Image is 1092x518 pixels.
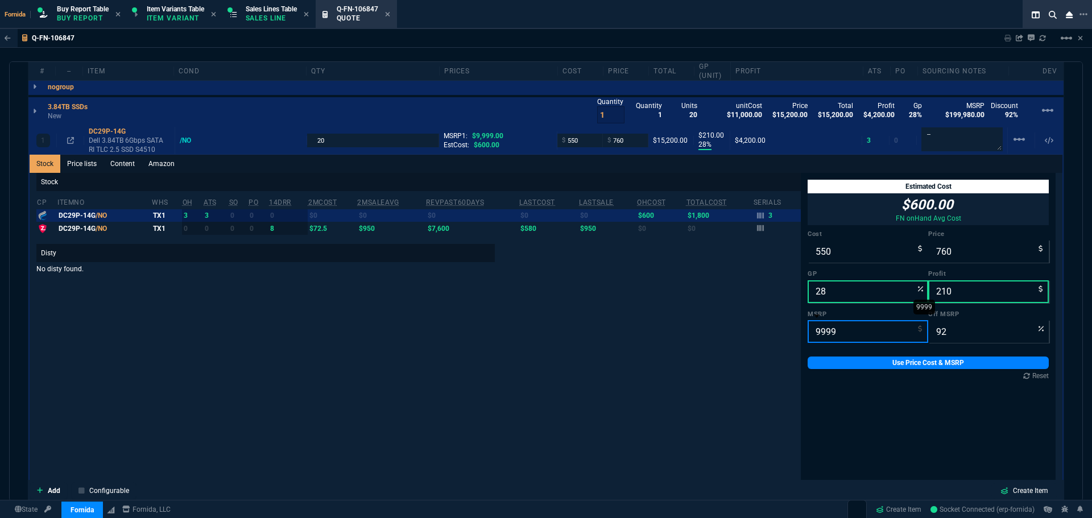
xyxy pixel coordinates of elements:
td: $0 [519,209,578,222]
div: prices [440,67,558,76]
a: Amazon [142,155,181,173]
p: Item Variant [147,14,204,23]
p: Stock [36,173,801,191]
div: GP (unit) [694,62,731,80]
p: nogroup [48,82,74,92]
div: cond [174,67,307,76]
abbr: Total Cost of Units on Hand [686,198,727,206]
abbr: Avg Cost of Inventory on-hand [637,198,666,206]
div: PO [891,67,918,76]
p: Configurable [89,485,129,495]
abbr: Total units in inventory. [183,198,193,206]
div: ATS [863,67,891,76]
span: $600.00 [474,141,499,149]
td: 0 [229,209,248,222]
span: /NO [96,212,107,219]
abbr: Avg Sale from SO invoices for 2 months [357,198,399,206]
td: TX1 [151,209,182,222]
nx-icon: Open In Opposite Panel [67,136,74,144]
label: Profit [928,270,1049,279]
p: 3.84TB SSDs [48,102,88,111]
a: Create Item [871,501,926,518]
th: WHS [151,193,182,209]
a: Create Item [991,483,1057,498]
div: # [28,67,56,76]
nx-icon: Close Tab [211,10,216,19]
div: DC29P-14G [59,224,150,233]
span: Buy Report Table [57,5,109,13]
label: Off MSRP [928,310,1049,319]
td: $950 [578,222,636,234]
p: $600.00 [896,196,959,214]
p: 28% [698,140,712,150]
span: Socket Connected (erp-fornida) [930,505,1035,513]
td: $0 [578,209,636,222]
p: Buy Report [57,14,109,23]
td: $0 [308,209,357,222]
td: $600 [636,209,685,222]
span: /NO [96,225,107,233]
td: 0 [248,209,268,222]
a: Hide Workbench [1078,34,1083,43]
p: $210.00 [698,131,725,140]
abbr: Total revenue past 60 days [426,198,484,206]
div: Profit [731,67,863,76]
div: qty [307,67,439,76]
nx-icon: Close Tab [385,10,390,19]
div: Item [83,67,174,76]
p: Quote [337,14,378,23]
a: Global State [11,504,41,515]
div: Estimated Cost [808,180,1049,193]
td: $7,600 [425,222,519,234]
a: 56sJpzQ2NzWRMfHqAAA0 [930,504,1035,515]
a: Content [104,155,142,173]
abbr: Total units on open Sales Orders [229,198,238,206]
mat-icon: Example home icon [1012,132,1026,146]
abbr: The last purchase cost from PO Order [519,198,555,206]
nx-icon: Close Workbench [1061,8,1077,22]
td: $0 [686,222,753,234]
mat-icon: Example home icon [1060,31,1073,45]
span: Item Variants Table [147,5,204,13]
span: $9,999.00 [472,132,503,140]
span: $ [607,136,611,145]
abbr: Total units in inventory => minus on SO => plus on PO [204,198,217,206]
abbr: Avg cost of all PO invoices for 2 months [308,198,337,206]
nx-icon: Back to Table [5,34,11,42]
p: No disty found. [36,264,495,273]
div: MSRP1: [444,131,552,140]
p: New [48,111,94,121]
p: Dell 3.84TB 6Gbps SATA RI TLC 2.5 SSD S4510 [89,136,170,154]
label: Cost [808,230,928,239]
th: cp [36,193,57,209]
div: cost [558,67,603,76]
span: 3 [867,136,871,144]
td: 0 [182,222,203,234]
div: Sourcing Notes [918,67,1009,76]
p: Q-FN-106847 [32,34,75,43]
span: Q-FN-106847 [337,5,378,13]
td: $0 [425,209,519,222]
div: price [603,67,649,76]
td: 3 [182,209,203,222]
label: MSRP [808,310,928,319]
a: Price lists [60,155,104,173]
td: 8 [268,222,308,234]
div: DC29P-14G [89,127,170,136]
td: $0 [636,222,685,234]
div: DC29P-14G [59,211,150,220]
td: 0 [248,222,268,234]
nx-icon: Search [1044,8,1061,22]
mat-icon: Example home icon [1041,103,1054,117]
th: Serials [753,193,801,209]
abbr: The last SO Inv price. No time limit. (ignore zeros) [579,198,614,206]
div: /NO [180,136,202,145]
td: $0 [357,209,425,222]
div: Total [649,67,694,76]
span: 0 [894,136,898,144]
td: 0 [203,222,228,234]
p: FN onHand Avg Cost [896,214,961,223]
td: $580 [519,222,578,234]
td: TX1 [151,222,182,234]
div: dev [1036,67,1064,76]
